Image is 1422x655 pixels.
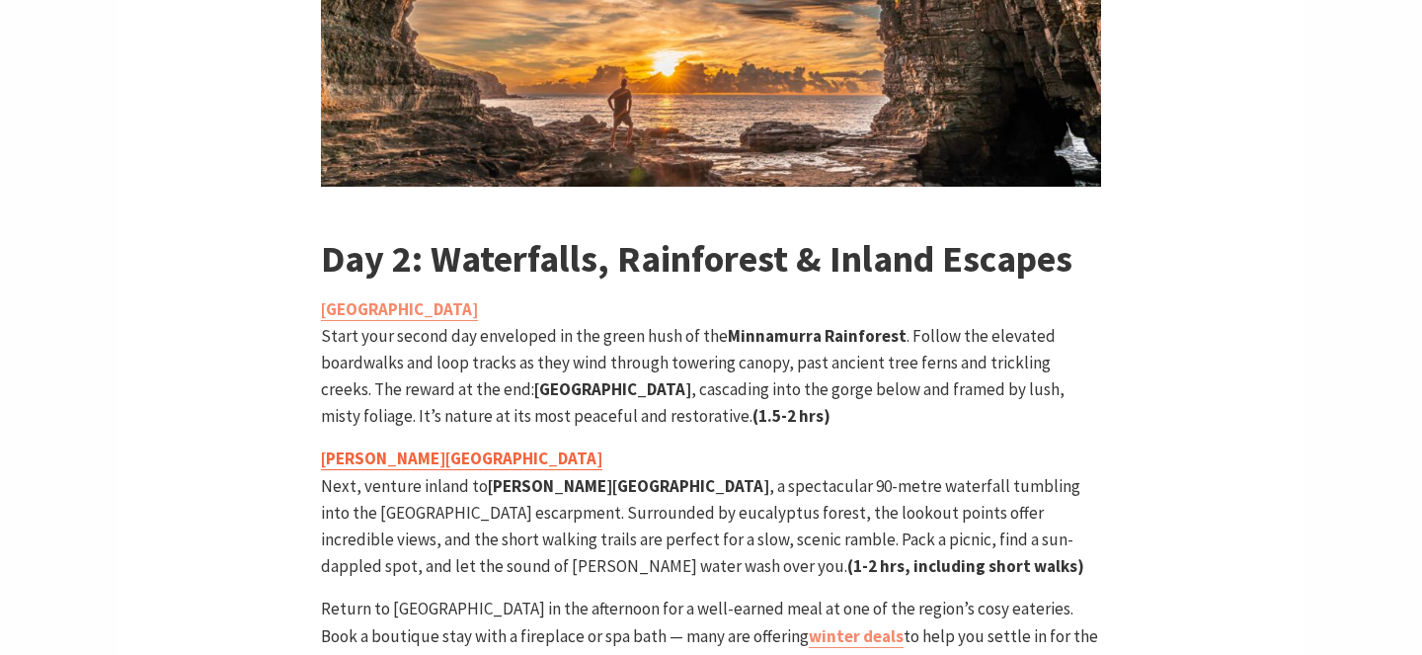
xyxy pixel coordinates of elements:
[321,448,602,469] strong: [PERSON_NAME][GEOGRAPHIC_DATA]
[809,625,904,648] a: winter deals
[321,235,1072,282] strong: Day 2: Waterfalls, Rainforest & Inland Escapes
[752,405,830,427] strong: (1.5-2 hrs)
[488,475,769,497] strong: [PERSON_NAME][GEOGRAPHIC_DATA]
[321,298,478,320] strong: [GEOGRAPHIC_DATA]
[534,378,691,400] strong: [GEOGRAPHIC_DATA]
[321,296,1100,431] p: Start your second day enveloped in the green hush of the . Follow the elevated boardwalks and loo...
[728,325,907,347] strong: Minnamurra Rainforest
[321,298,478,321] a: [GEOGRAPHIC_DATA]
[847,555,1084,577] strong: (1-2 hrs, including short walks)
[321,448,602,470] a: [PERSON_NAME][GEOGRAPHIC_DATA]
[321,446,1100,580] p: Next, venture inland to , a spectacular 90-metre waterfall tumbling into the [GEOGRAPHIC_DATA] es...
